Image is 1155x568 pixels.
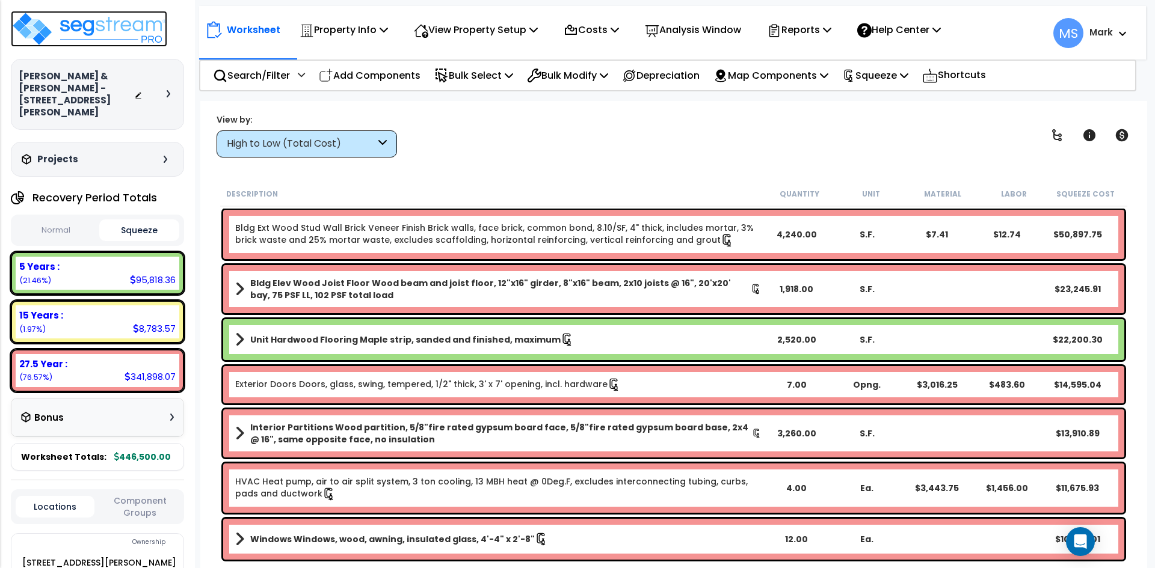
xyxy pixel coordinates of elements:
div: $3,443.75 [902,482,972,494]
small: Squeeze Cost [1056,189,1115,199]
p: Depreciation [622,67,700,84]
b: Unit Hardwood Flooring Maple strip, sanded and finished, maximum [250,334,561,346]
div: $1,456.00 [972,482,1043,494]
small: Quantity [780,189,819,199]
small: Description [226,189,278,199]
h4: Recovery Period Totals [32,192,157,204]
small: (1.97%) [19,324,46,334]
div: $7.41 [902,228,972,240]
p: Search/Filter [213,67,290,84]
div: $3,016.25 [902,379,972,391]
div: High to Low (Total Cost) [227,137,375,151]
b: 5 Years : [19,260,60,273]
a: Assembly Title [235,531,762,548]
div: $14,595.04 [1043,379,1113,391]
h3: [PERSON_NAME] & [PERSON_NAME] - [STREET_ADDRESS][PERSON_NAME] [19,70,134,118]
p: Worksheet [227,22,280,38]
div: Ownership [35,535,183,549]
div: 4.00 [762,482,832,494]
a: Individual Item [235,222,762,247]
div: Shortcuts [916,61,993,90]
small: (76.57%) [19,372,52,382]
b: Bldg Elev Wood Joist Floor Wood beam and joist floor, 12"x16" girder, 8"x16" beam, 2x10 joists @ ... [250,277,751,301]
div: $483.60 [972,379,1043,391]
b: 27.5 Year : [19,358,67,370]
div: 3,260.00 [762,427,832,439]
span: Worksheet Totals: [21,451,106,463]
small: Labor [1001,189,1027,199]
small: Unit [862,189,880,199]
div: Open Intercom Messenger [1066,527,1095,556]
b: 15 Years : [19,309,63,322]
div: S.F. [832,228,902,240]
div: Ea. [832,533,902,545]
a: Assembly Title [235,277,762,301]
h3: Projects [37,153,78,165]
h3: Bonus [34,413,64,423]
div: $10,854.01 [1043,533,1113,545]
div: $50,897.75 [1043,228,1113,240]
button: Normal [16,220,96,241]
p: Add Components [319,67,420,84]
b: Interior Partitions Wood partition, 5/8"fire rated gypsum board face, 5/8"fire rated gypsum board... [250,421,752,445]
button: Locations [16,496,94,518]
div: 8,783.57 [133,322,176,335]
div: Opng. [832,379,902,391]
div: 1,918.00 [762,283,832,295]
div: 2,520.00 [762,334,832,346]
p: Bulk Select [434,67,513,84]
p: Property Info [300,22,388,38]
button: Squeeze [99,219,180,241]
div: $11,675.93 [1043,482,1113,494]
img: logo_pro_r.png [11,11,167,47]
div: 12.00 [762,533,832,545]
p: Analysis Window [645,22,741,38]
div: Depreciation [615,61,706,90]
b: 446,500.00 [114,451,171,463]
div: $22,200.30 [1043,334,1113,346]
div: Add Components [312,61,427,90]
a: Individual Item [235,475,762,501]
a: Assembly Title [235,421,762,445]
div: $23,245.91 [1043,283,1113,295]
div: View by: [217,114,397,126]
div: Ea. [832,482,902,494]
div: S.F. [832,334,902,346]
p: View Property Setup [414,22,538,38]
div: $12.74 [972,228,1043,240]
b: Windows Windows, wood, awning, insulated glass, 4'-4" x 2'-8" [250,533,535,545]
button: Component Groups [100,494,179,519]
div: S.F. [832,427,902,439]
div: S.F. [832,283,902,295]
p: Map Components [713,67,828,84]
div: 341,898.07 [125,370,176,383]
span: MS [1053,18,1083,48]
p: Squeeze [842,67,908,84]
div: $13,910.89 [1043,427,1113,439]
p: Costs [564,22,619,38]
div: 95,818.36 [130,273,176,286]
div: 7.00 [762,379,832,391]
small: Material [924,189,961,199]
p: Shortcuts [922,67,986,84]
small: (21.46%) [19,275,51,286]
p: Help Center [857,22,941,38]
div: 4,240.00 [762,228,832,240]
a: Assembly Title [235,331,762,348]
a: Individual Item [235,378,621,391]
b: Mark [1089,26,1113,38]
p: Bulk Modify [527,67,608,84]
p: Reports [767,22,831,38]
